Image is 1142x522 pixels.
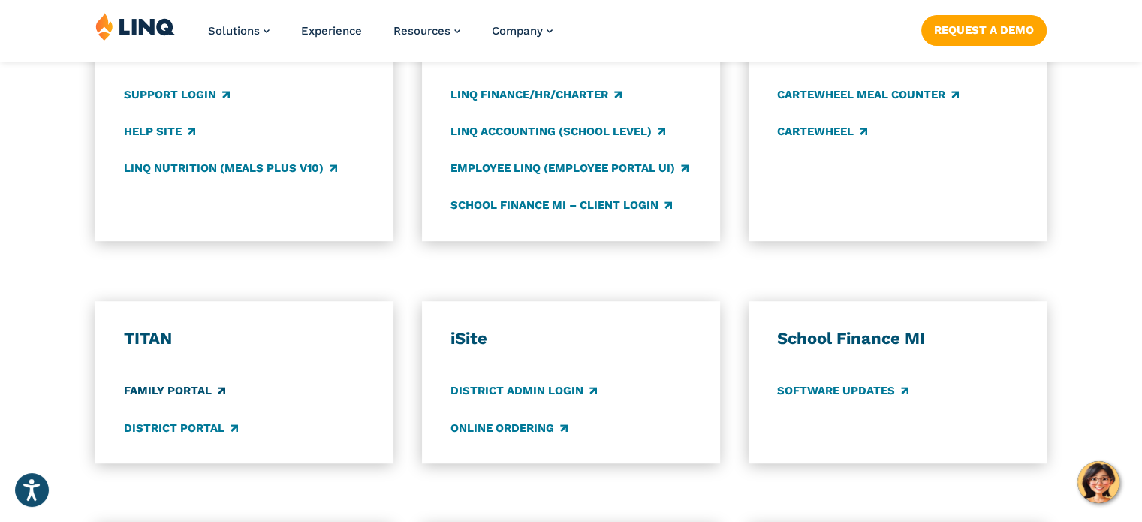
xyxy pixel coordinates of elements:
h3: iSite [450,328,692,349]
nav: Button Navigation [921,12,1047,45]
h3: School Finance MI [777,328,1018,349]
a: Company [492,24,553,38]
nav: Primary Navigation [208,12,553,62]
a: Help Site [124,123,195,140]
a: Resources [393,24,460,38]
a: LINQ Finance/HR/Charter [450,86,622,103]
h3: TITAN [124,328,365,349]
a: Software Updates [777,383,908,400]
a: School Finance MI – Client Login [450,197,672,213]
a: Solutions [208,24,270,38]
a: Request a Demo [921,15,1047,45]
span: Solutions [208,24,260,38]
a: Online Ordering [450,420,568,436]
a: CARTEWHEEL Meal Counter [777,86,959,103]
a: Experience [301,24,362,38]
a: District Admin Login [450,383,597,400]
a: Employee LINQ (Employee Portal UI) [450,160,689,177]
img: LINQ | K‑12 Software [95,12,175,41]
a: CARTEWHEEL [777,123,867,140]
a: Support Login [124,86,230,103]
span: Company [492,24,543,38]
span: Resources [393,24,450,38]
a: LINQ Accounting (school level) [450,123,665,140]
a: LINQ Nutrition (Meals Plus v10) [124,160,337,177]
button: Hello, have a question? Let’s chat. [1077,461,1119,503]
a: Family Portal [124,383,225,400]
a: District Portal [124,420,238,436]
